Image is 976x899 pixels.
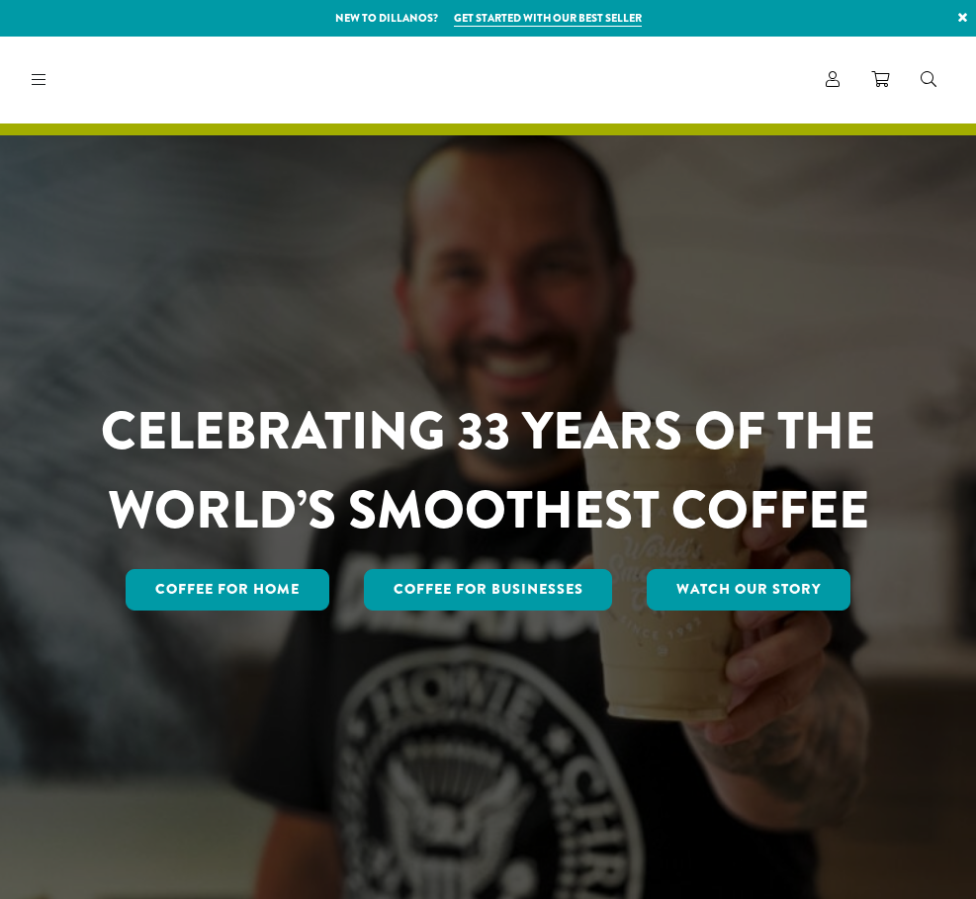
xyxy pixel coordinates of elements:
a: Coffee for Home [126,569,329,611]
a: Coffee For Businesses [364,569,613,611]
a: Watch Our Story [647,569,850,611]
a: Get started with our best seller [454,10,642,27]
h1: CELEBRATING 33 YEARS OF THE WORLD’S SMOOTHEST COFFEE [94,392,883,549]
a: Search [905,63,952,96]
